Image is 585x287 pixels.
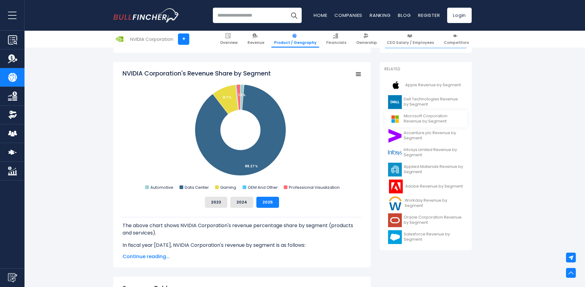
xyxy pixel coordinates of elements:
[388,146,402,160] img: INFY logo
[323,31,349,48] a: Financials
[404,114,463,124] span: Microsoft Corporation Revenue by Segment
[220,40,238,45] span: Overview
[289,184,340,190] text: Professional Visualization
[384,161,467,178] a: Applied Materials Revenue by Segment
[384,77,467,94] a: Apple Revenue by Segment
[245,31,267,48] a: Revenue
[245,164,258,169] tspan: 88.27 %
[326,40,346,45] span: Financials
[388,95,402,109] img: DELL logo
[123,253,361,260] span: Continue reading...
[404,164,463,175] span: Applied Materials Revenue by Segment
[384,212,467,229] a: Oracle Corporation Revenue by Segment
[388,163,402,176] img: AMAT logo
[123,222,361,237] p: The above chart shows NVIDIA Corporation's revenue percentage share by segment (products and serv...
[353,31,380,48] a: Ownership
[217,31,240,48] a: Overview
[388,129,402,143] img: ACN logo
[205,197,227,208] button: 2023
[388,78,403,92] img: AAPL logo
[271,31,319,48] a: Product / Geography
[404,97,463,107] span: Dell Technologies Revenue by Segment
[223,95,232,100] tspan: 8.7 %
[388,213,402,227] img: ORCL logo
[405,198,463,208] span: Workday Revenue by Segment
[130,36,173,43] div: NVIDIA Corporation
[384,31,437,48] a: CEO Salary / Employees
[113,8,179,22] a: Go to homepage
[398,12,411,18] a: Blog
[8,110,17,119] img: Ownership
[114,33,125,45] img: NVDA logo
[274,40,316,45] span: Product / Geography
[384,111,467,127] a: Microsoft Corporation Revenue by Segment
[123,242,361,249] p: In fiscal year [DATE], NVIDIA Corporation's revenue by segment is as follows:
[220,184,236,190] text: Gaming
[405,83,461,88] span: Apple Revenue by Segment
[418,12,440,18] a: Register
[444,40,469,45] span: Competitors
[247,40,264,45] span: Revenue
[447,8,472,23] a: Login
[405,184,463,189] span: Adobe Revenue by Segment
[387,40,434,45] span: CEO Salary / Employees
[404,130,463,141] span: Accenture plc Revenue by Segment
[404,147,463,158] span: Infosys Limited Revenue by Segment
[286,8,302,23] button: Search
[384,67,467,72] p: Related
[113,8,179,22] img: Bullfincher logo
[230,197,253,208] button: 2024
[388,196,403,210] img: WDAY logo
[388,180,403,193] img: ADBE logo
[388,112,402,126] img: MSFT logo
[384,94,467,111] a: Dell Technologies Revenue by Segment
[441,31,472,48] a: Competitors
[370,12,391,18] a: Ranking
[384,195,467,212] a: Workday Revenue by Segment
[404,215,463,225] span: Oracle Corporation Revenue by Segment
[185,184,209,190] text: Data Center
[238,93,246,97] tspan: 1.3 %
[356,40,377,45] span: Ownership
[248,184,278,190] text: OEM And Other
[384,144,467,161] a: Infosys Limited Revenue by Segment
[256,197,279,208] button: 2025
[384,127,467,144] a: Accenture plc Revenue by Segment
[388,230,402,244] img: CRM logo
[123,69,271,78] tspan: NVIDIA Corporation's Revenue Share by Segment
[178,33,189,45] a: +
[150,184,173,190] text: Automotive
[404,232,463,242] span: Salesforce Revenue by Segment
[384,178,467,195] a: Adobe Revenue by Segment
[384,229,467,246] a: Salesforce Revenue by Segment
[123,69,361,192] svg: NVIDIA Corporation's Revenue Share by Segment
[314,12,327,18] a: Home
[334,12,362,18] a: Companies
